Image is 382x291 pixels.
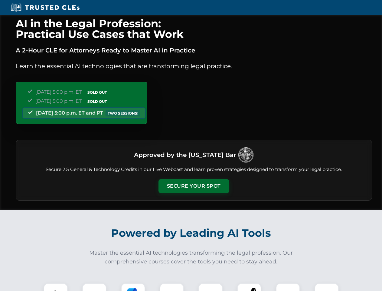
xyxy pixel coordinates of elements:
p: Secure 2.5 General & Technology Credits in our Live Webcast and learn proven strategies designed ... [23,166,364,173]
p: Learn the essential AI technologies that are transforming legal practice. [16,61,372,71]
img: Logo [238,147,253,162]
span: SOLD OUT [85,89,109,95]
img: Trusted CLEs [9,3,81,12]
h3: Approved by the [US_STATE] Bar [134,149,236,160]
span: [DATE] 5:00 p.m. ET [35,89,82,95]
h1: AI in the Legal Profession: Practical Use Cases that Work [16,18,372,39]
span: SOLD OUT [85,98,109,105]
h2: Powered by Leading AI Tools [24,222,359,244]
span: [DATE] 5:00 p.m. ET [35,98,82,104]
p: A 2-Hour CLE for Attorneys Ready to Master AI in Practice [16,45,372,55]
p: Master the essential AI technologies transforming the legal profession. Our comprehensive courses... [85,249,297,266]
button: Secure Your Spot [158,179,229,193]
